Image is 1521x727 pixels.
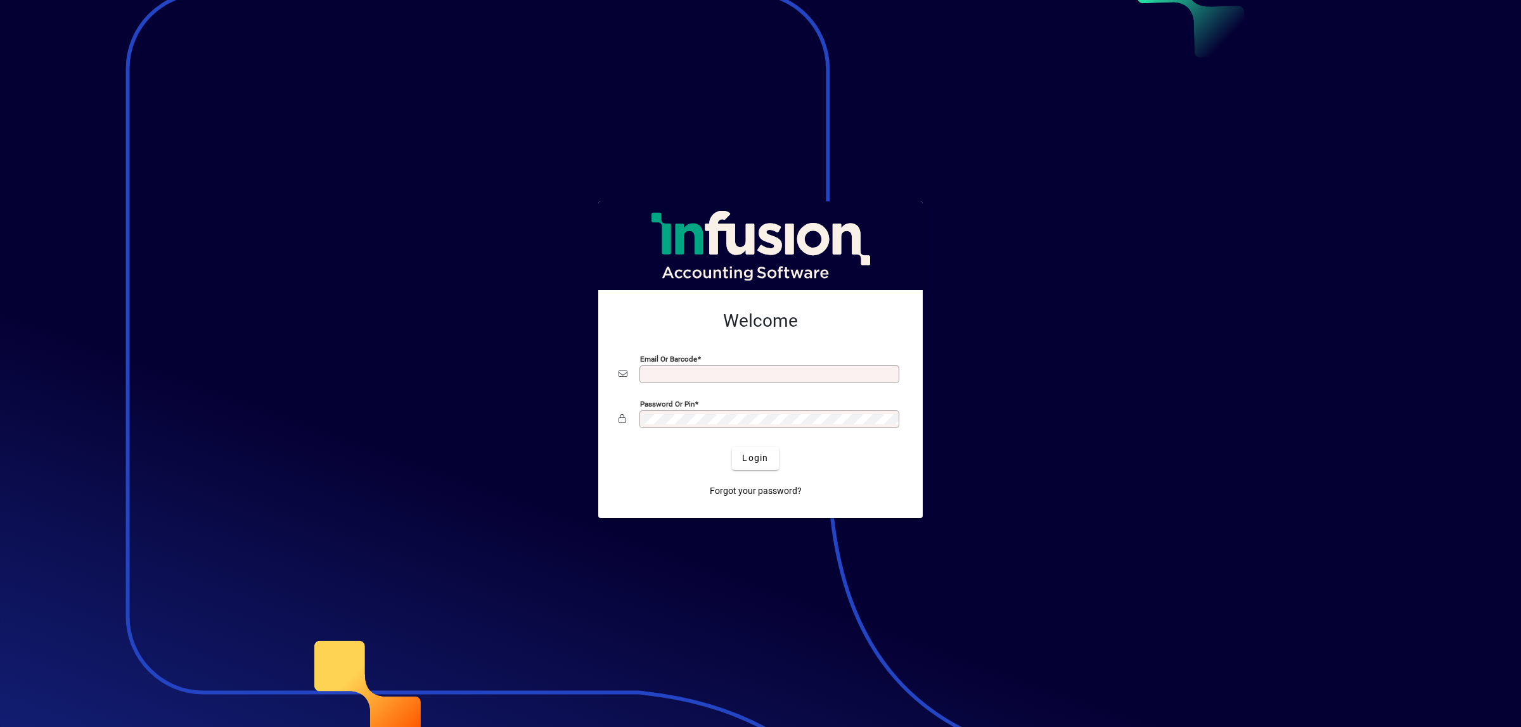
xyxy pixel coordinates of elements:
a: Forgot your password? [705,480,807,503]
mat-label: Email or Barcode [640,354,697,363]
mat-label: Password or Pin [640,399,695,408]
span: Forgot your password? [710,484,802,498]
button: Login [732,447,778,470]
span: Login [742,452,768,465]
h2: Welcome [619,310,902,332]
